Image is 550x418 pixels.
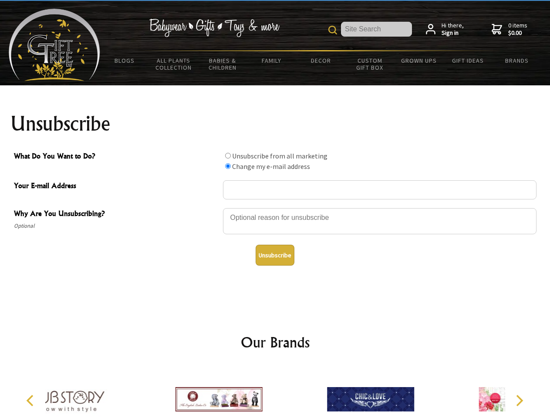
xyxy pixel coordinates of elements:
img: product search [328,26,337,34]
a: BLOGS [100,51,149,70]
a: Brands [493,51,542,70]
a: Babies & Children [198,51,247,77]
button: Next [510,391,529,410]
a: 0 items$0.00 [492,22,527,37]
strong: Sign in [442,29,464,37]
textarea: Why Are You Unsubscribing? [223,208,537,234]
span: What Do You Want to Do? [14,151,219,163]
a: Family [247,51,297,70]
label: Unsubscribe from all marketing [232,152,327,160]
input: What Do You Want to Do? [225,163,231,169]
label: Change my e-mail address [232,162,310,171]
img: Babyware - Gifts - Toys and more... [9,9,100,81]
span: Hi there, [442,22,464,37]
a: Custom Gift Box [345,51,395,77]
span: Why Are You Unsubscribing? [14,208,219,221]
a: Grown Ups [394,51,443,70]
a: All Plants Collection [149,51,199,77]
strong: $0.00 [508,29,527,37]
h1: Unsubscribe [10,113,540,134]
a: Gift Ideas [443,51,493,70]
button: Previous [22,391,41,410]
button: Unsubscribe [256,245,294,266]
span: Your E-mail Address [14,180,219,193]
a: Hi there,Sign in [426,22,464,37]
input: Site Search [341,22,412,37]
span: Optional [14,221,219,231]
a: Decor [296,51,345,70]
h2: Our Brands [17,332,533,353]
input: What Do You Want to Do? [225,153,231,158]
span: 0 items [508,21,527,37]
input: Your E-mail Address [223,180,537,199]
img: Babywear - Gifts - Toys & more [149,19,280,37]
